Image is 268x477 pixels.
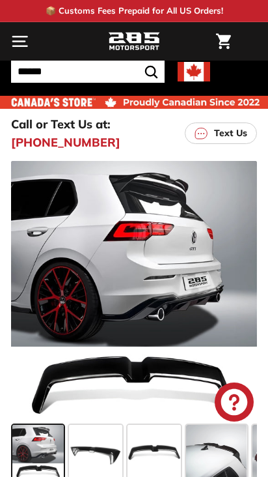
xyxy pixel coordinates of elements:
p: 📦 Customs Fees Prepaid for All US Orders! [46,5,223,18]
p: Call or Text Us at: [11,115,111,133]
a: [PHONE_NUMBER] [11,134,120,151]
img: Logo_285_Motorsport_areodynamics_components [108,31,160,53]
inbox-online-store-chat: Shopify online store chat [211,383,258,425]
a: Text Us [185,123,257,144]
a: Cart [209,23,237,60]
p: Text Us [214,126,247,140]
input: Search [11,61,165,83]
